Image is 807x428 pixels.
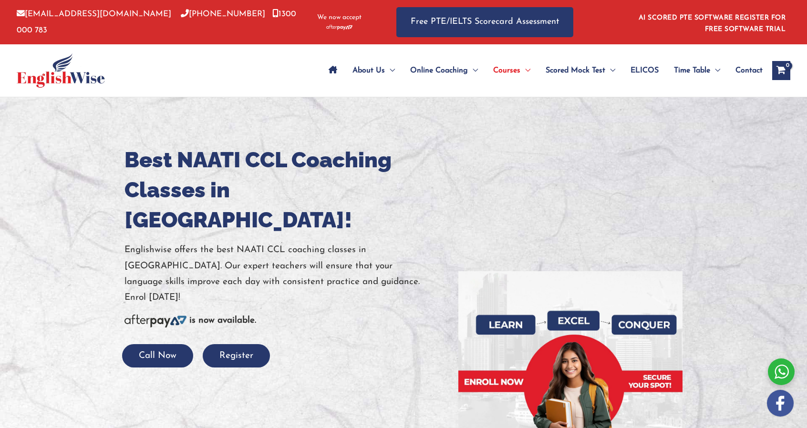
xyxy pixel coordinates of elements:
[674,54,710,87] span: Time Table
[124,315,186,327] img: Afterpay-Logo
[17,10,296,34] a: 1300 000 783
[345,54,403,87] a: About UsMenu Toggle
[403,54,486,87] a: Online CoachingMenu Toggle
[538,54,623,87] a: Scored Mock TestMenu Toggle
[203,344,270,367] button: Register
[468,54,478,87] span: Menu Toggle
[326,25,352,30] img: Afterpay-Logo
[189,316,256,325] b: is now available.
[124,145,444,235] h1: Best NAATI CCL Coaching Classes in [GEOGRAPHIC_DATA]!
[124,242,444,306] p: Englishwise offers the best NAATI CCL coaching classes in [GEOGRAPHIC_DATA]. Our expert teachers ...
[493,54,520,87] span: Courses
[317,13,362,22] span: We now accept
[728,54,763,87] a: Contact
[633,7,790,38] aside: Header Widget 1
[546,54,605,87] span: Scored Mock Test
[321,54,763,87] nav: Site Navigation: Main Menu
[639,14,786,33] a: AI SCORED PTE SOFTWARE REGISTER FOR FREE SOFTWARE TRIAL
[735,54,763,87] span: Contact
[623,54,666,87] a: ELICOS
[203,351,270,360] a: Register
[486,54,538,87] a: CoursesMenu Toggle
[772,61,790,80] a: View Shopping Cart, empty
[605,54,615,87] span: Menu Toggle
[410,54,468,87] span: Online Coaching
[631,54,659,87] span: ELICOS
[666,54,728,87] a: Time TableMenu Toggle
[181,10,265,18] a: [PHONE_NUMBER]
[710,54,720,87] span: Menu Toggle
[122,351,193,360] a: Call Now
[520,54,530,87] span: Menu Toggle
[385,54,395,87] span: Menu Toggle
[352,54,385,87] span: About Us
[396,7,573,37] a: Free PTE/IELTS Scorecard Assessment
[17,53,105,88] img: cropped-ew-logo
[122,344,193,367] button: Call Now
[17,10,171,18] a: [EMAIL_ADDRESS][DOMAIN_NAME]
[767,390,794,417] img: white-facebook.png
